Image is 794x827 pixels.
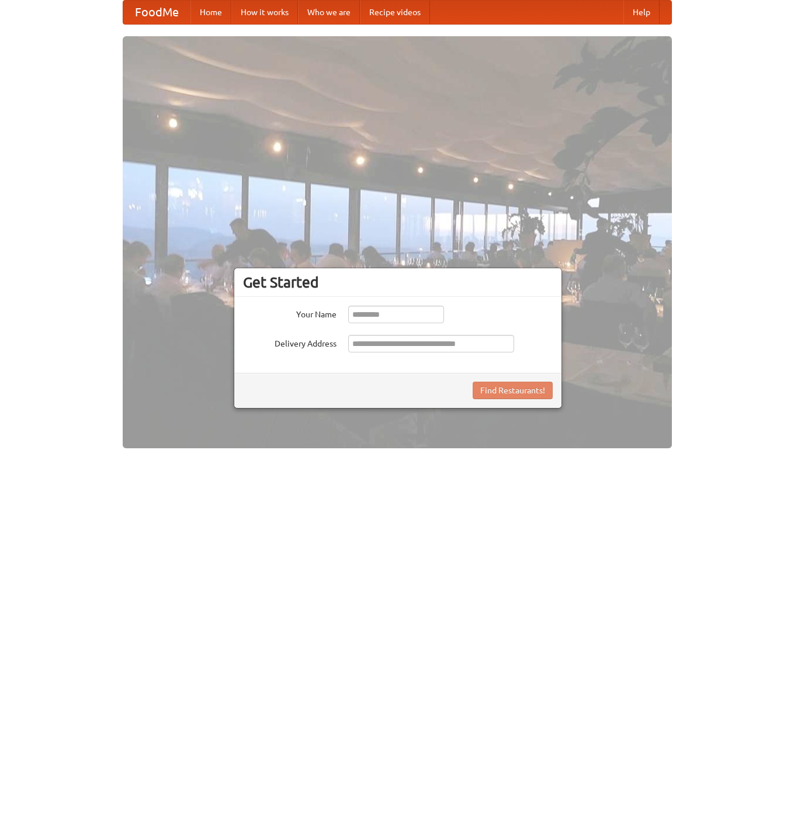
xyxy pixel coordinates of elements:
[360,1,430,24] a: Recipe videos
[623,1,660,24] a: Help
[190,1,231,24] a: Home
[243,335,337,350] label: Delivery Address
[243,274,553,291] h3: Get Started
[298,1,360,24] a: Who we are
[243,306,337,320] label: Your Name
[473,382,553,399] button: Find Restaurants!
[231,1,298,24] a: How it works
[123,1,190,24] a: FoodMe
